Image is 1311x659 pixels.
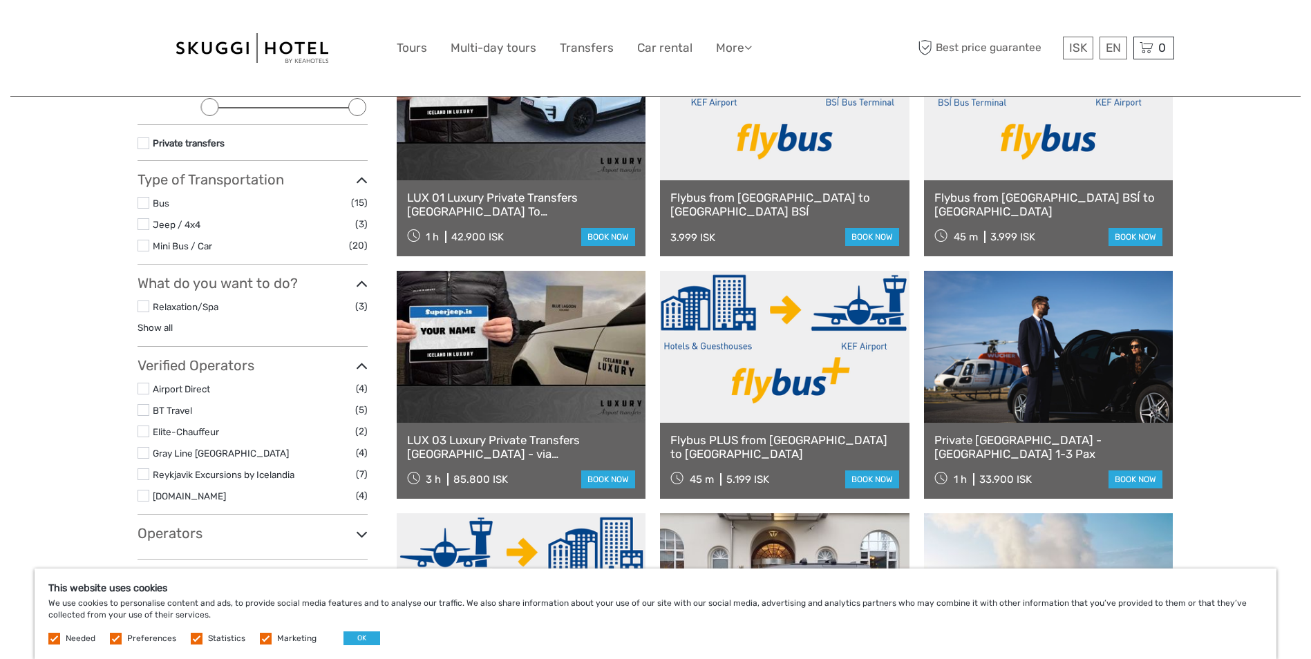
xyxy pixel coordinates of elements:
[343,631,380,645] button: OK
[277,633,317,644] label: Marketing
[153,240,212,251] a: Mini Bus / Car
[138,357,368,374] h3: Verified Operators
[690,473,714,486] span: 45 m
[153,490,226,502] a: [DOMAIN_NAME]
[19,24,156,35] p: We're away right now. Please check back later!
[726,473,769,486] div: 5.199 ISK
[35,569,1276,659] div: We use cookies to personalise content and ads, to provide social media features and to analyse ou...
[159,21,176,38] button: Open LiveChat chat widget
[845,228,899,246] a: book now
[356,488,368,504] span: (4)
[349,238,368,254] span: (20)
[426,231,439,243] span: 1 h
[716,38,752,58] a: More
[66,633,95,644] label: Needed
[153,383,210,394] a: Airport Direct
[153,448,289,459] a: Gray Line [GEOGRAPHIC_DATA]
[356,466,368,482] span: (7)
[397,38,427,58] a: Tours
[1069,41,1087,55] span: ISK
[637,38,692,58] a: Car rental
[451,231,504,243] div: 42.900 ISK
[351,195,368,211] span: (15)
[915,37,1059,59] span: Best price guarantee
[153,301,218,312] a: Relaxation/Spa
[954,473,967,486] span: 1 h
[153,405,192,416] a: BT Travel
[138,171,368,188] h3: Type of Transportation
[451,38,536,58] a: Multi-day tours
[407,433,636,461] a: LUX 03 Luxury Private Transfers [GEOGRAPHIC_DATA] - via [GEOGRAPHIC_DATA] or via [GEOGRAPHIC_DATA...
[1109,228,1162,246] a: book now
[355,423,368,439] span: (2)
[138,275,368,292] h3: What do you want to do?
[560,38,614,58] a: Transfers
[581,470,635,488] a: book now
[581,228,635,246] a: book now
[355,216,368,232] span: (3)
[48,582,1263,594] h5: This website uses cookies
[1109,470,1162,488] a: book now
[176,33,328,63] img: 99-664e38a9-d6be-41bb-8ec6-841708cbc997_logo_big.jpg
[426,473,441,486] span: 3 h
[153,198,169,209] a: Bus
[355,402,368,418] span: (5)
[934,433,1163,461] a: Private [GEOGRAPHIC_DATA] - [GEOGRAPHIC_DATA] 1-3 Pax
[208,633,245,644] label: Statistics
[153,219,200,230] a: Jeep / 4x4
[138,525,368,542] h3: Operators
[934,191,1163,219] a: Flybus from [GEOGRAPHIC_DATA] BSÍ to [GEOGRAPHIC_DATA]
[355,298,368,314] span: (3)
[670,191,899,219] a: Flybus from [GEOGRAPHIC_DATA] to [GEOGRAPHIC_DATA] BSÍ
[845,470,899,488] a: book now
[153,426,219,437] a: Elite-Chauffeur
[356,445,368,461] span: (4)
[1100,37,1127,59] div: EN
[356,381,368,397] span: (4)
[407,191,636,219] a: LUX 01 Luxury Private Transfers [GEOGRAPHIC_DATA] To [GEOGRAPHIC_DATA]
[453,473,508,486] div: 85.800 ISK
[138,322,173,333] a: Show all
[153,137,225,149] a: Private transfers
[153,469,294,480] a: Reykjavik Excursions by Icelandia
[670,231,715,244] div: 3.999 ISK
[127,633,176,644] label: Preferences
[990,231,1035,243] div: 3.999 ISK
[1156,41,1168,55] span: 0
[954,231,978,243] span: 45 m
[670,433,899,461] a: Flybus PLUS from [GEOGRAPHIC_DATA] to [GEOGRAPHIC_DATA]
[979,473,1032,486] div: 33.900 ISK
